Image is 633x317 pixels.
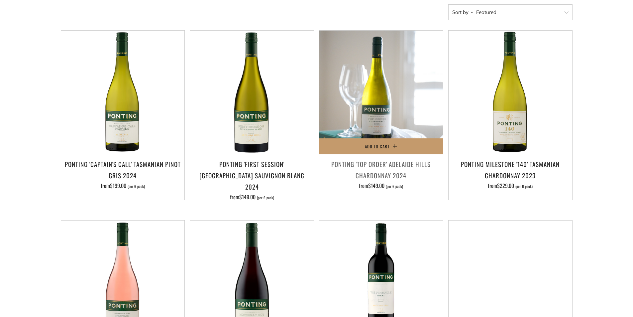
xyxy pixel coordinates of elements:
span: from [101,182,145,190]
h3: Ponting 'First Session' [GEOGRAPHIC_DATA] Sauvignon Blanc 2024 [193,158,310,193]
a: Ponting 'First Session' [GEOGRAPHIC_DATA] Sauvignon Blanc 2024 from$149.00 (per 6 pack) [190,158,314,200]
a: Ponting 'Top Order' Adelaide Hills Chardonnay 2024 from$149.00 (per 6 pack) [319,158,443,192]
span: (per 6 pack) [257,196,274,200]
span: $229.00 [497,182,514,190]
span: from [230,193,274,201]
span: Add to Cart [365,143,389,150]
a: Ponting Milestone '140' Tasmanian Chardonnay 2023 from$229.00 (per 6 pack) [449,158,572,192]
span: $149.00 [368,182,384,190]
span: (per 6 pack) [128,185,145,188]
span: from [359,182,403,190]
span: $199.00 [110,182,126,190]
button: Add to Cart [319,138,443,154]
h3: Ponting 'Top Order' Adelaide Hills Chardonnay 2024 [323,158,440,181]
span: (per 6 pack) [386,185,403,188]
h3: Ponting Milestone '140' Tasmanian Chardonnay 2023 [452,158,569,181]
span: from [488,182,533,190]
a: Ponting 'Captain's Call' Tasmanian Pinot Gris 2024 from$199.00 (per 6 pack) [61,158,185,192]
h3: Ponting 'Captain's Call' Tasmanian Pinot Gris 2024 [64,158,181,181]
span: (per 6 pack) [515,185,533,188]
span: $149.00 [239,193,256,201]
